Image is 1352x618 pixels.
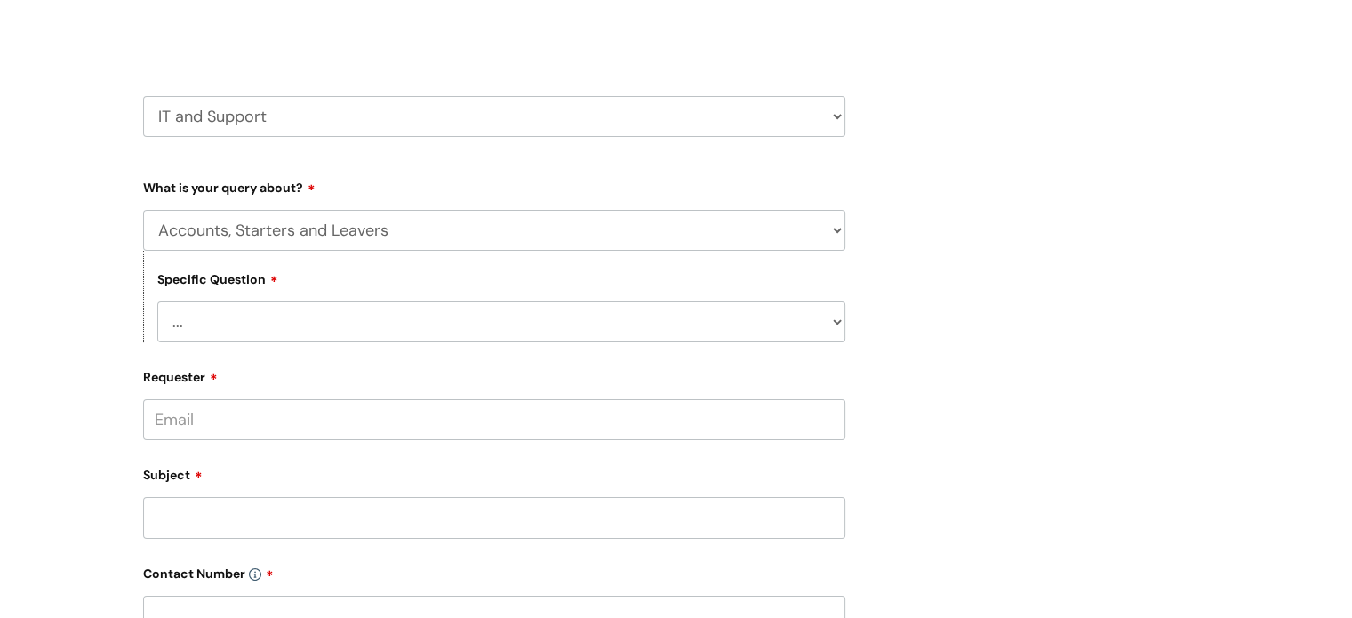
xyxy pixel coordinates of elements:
label: Subject [143,461,845,483]
label: Specific Question [157,269,278,287]
label: Contact Number [143,560,845,582]
input: Email [143,399,845,440]
label: Requester [143,364,845,385]
h2: Select issue type [143,5,845,38]
img: info-icon.svg [249,568,261,581]
label: What is your query about? [143,174,845,196]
